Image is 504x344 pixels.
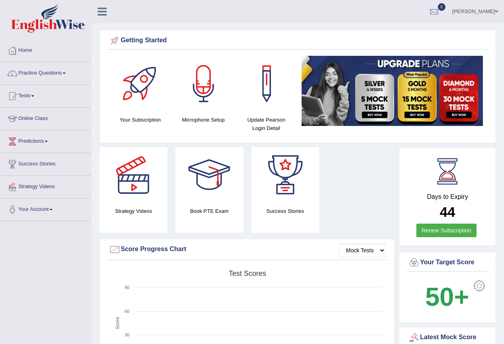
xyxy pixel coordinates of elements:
[239,116,294,132] h4: Update Pearson Login Detail
[176,116,231,124] h4: Microphone Setup
[109,35,487,47] div: Getting Started
[0,176,91,196] a: Strategy Videos
[408,257,487,269] div: Your Target Score
[229,269,266,277] tspan: Test scores
[0,108,91,128] a: Online Class
[113,116,168,124] h4: Your Subscription
[408,193,487,201] h4: Days to Expiry
[440,204,455,220] b: 44
[0,153,91,173] a: Success Stories
[251,207,319,215] h4: Success Stories
[100,207,167,215] h4: Strategy Videos
[302,56,483,126] img: small5.jpg
[416,224,477,237] a: Renew Subscription
[0,85,91,105] a: Tests
[125,309,129,314] text: 60
[0,39,91,59] a: Home
[408,332,487,344] div: Latest Mock Score
[115,317,120,330] tspan: Score
[109,244,386,256] div: Score Progress Chart
[425,282,469,311] b: 50+
[0,130,91,150] a: Predictions
[438,3,446,11] span: 0
[175,207,243,215] h4: Book PTE Exam
[125,332,129,337] text: 30
[0,199,91,218] a: Your Account
[0,62,91,82] a: Practice Questions
[125,285,129,290] text: 90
